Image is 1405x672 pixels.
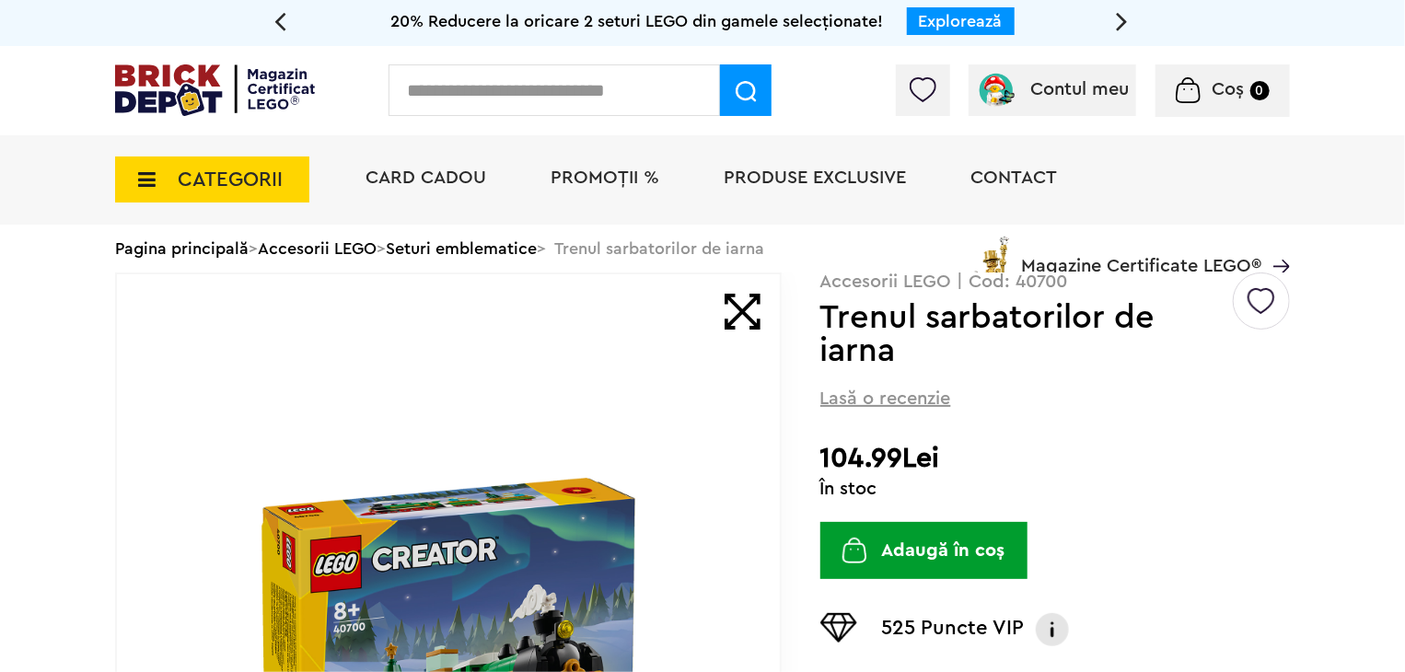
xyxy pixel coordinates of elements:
span: Coș [1213,80,1245,98]
a: Contact [970,168,1057,187]
small: 0 [1250,81,1270,100]
span: 20% Reducere la oricare 2 seturi LEGO din gamele selecționate! [391,13,884,29]
p: Accesorii LEGO | Cod: 40700 [820,272,1290,291]
a: Produse exclusive [724,168,906,187]
a: Magazine Certificate LEGO® [1261,233,1290,251]
img: Info VIP [1034,613,1071,646]
a: Explorează [919,13,1003,29]
a: Card Cadou [366,168,486,187]
h2: 104.99Lei [820,442,1290,475]
img: Puncte VIP [820,613,857,643]
span: Magazine Certificate LEGO® [1021,233,1261,275]
div: În stoc [820,480,1290,498]
h1: Trenul sarbatorilor de iarna [820,301,1230,367]
span: Lasă o recenzie [820,386,951,411]
span: Contul meu [1031,80,1130,98]
a: PROMOȚII % [551,168,659,187]
p: 525 Puncte VIP [882,613,1025,646]
button: Adaugă în coș [820,522,1028,579]
span: CATEGORII [178,169,283,190]
a: Contul meu [976,80,1130,98]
